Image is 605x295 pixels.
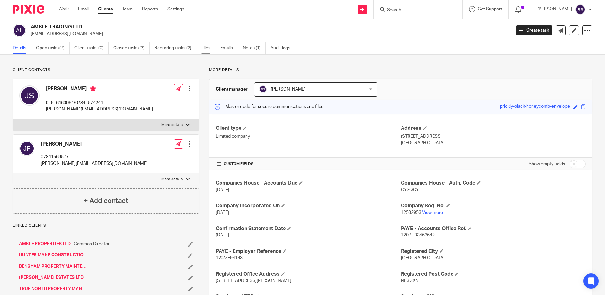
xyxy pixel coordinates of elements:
img: svg%3E [19,85,40,106]
a: Files [201,42,215,54]
span: [GEOGRAPHIC_DATA] [401,256,445,260]
a: TRUE NORTH PROPERTY MANAGEMENT LIMITED [19,286,89,292]
a: Emails [220,42,238,54]
a: Client tasks (0) [74,42,109,54]
span: 120PH03463642 [401,233,435,237]
span: NE3 3XN [401,279,419,283]
span: Get Support [478,7,502,11]
p: [EMAIL_ADDRESS][DOMAIN_NAME] [31,31,506,37]
p: 07841569577 [41,154,148,160]
h4: PAYE - Accounts Office Ref. [401,225,586,232]
p: Master code for secure communications and files [214,104,323,110]
a: Recurring tasks (2) [154,42,196,54]
span: CYXQGY [401,188,419,192]
a: Team [122,6,133,12]
span: Common Director [74,241,109,247]
span: [DATE] [216,210,229,215]
p: Limited company [216,133,401,140]
h4: Companies House - Auth. Code [401,180,586,186]
a: HUNTER MANE CONSTRUCTION LTD [19,252,89,258]
a: Notes (1) [243,42,266,54]
h4: Address [401,125,586,132]
a: Clients [98,6,113,12]
p: 01916460064/07841574241 [46,100,153,106]
h4: Companies House - Accounts Due [216,180,401,186]
i: Primary [90,85,96,92]
h4: Registered Post Code [401,271,586,278]
h4: Client type [216,125,401,132]
span: 120/ZE94143 [216,256,243,260]
img: svg%3E [259,85,267,93]
p: Client contacts [13,67,199,72]
h4: Company Reg. No. [401,203,586,209]
a: BENSHAM PROPERTY MAINTENANCE LIMITED [19,263,89,270]
span: [PERSON_NAME] [271,87,306,91]
p: Linked clients [13,223,199,228]
a: [PERSON_NAME] ESTATES LTD [19,274,84,281]
a: Create task [516,25,552,35]
h4: [PERSON_NAME] [46,85,153,93]
a: AMBLE PROPERTIES LTD [19,241,71,247]
h4: + Add contact [84,196,128,206]
img: svg%3E [19,141,34,156]
span: [DATE] [216,188,229,192]
h3: Client manager [216,86,248,92]
span: [DATE] [216,233,229,237]
h4: Registered Office Address [216,271,401,278]
p: [PERSON_NAME] [537,6,572,12]
a: View more [422,210,443,215]
h4: Registered City [401,248,586,255]
p: More details [209,67,592,72]
a: Details [13,42,31,54]
a: Open tasks (7) [36,42,70,54]
a: Reports [142,6,158,12]
a: Email [78,6,89,12]
p: [STREET_ADDRESS] [401,133,586,140]
h4: PAYE - Employer Reference [216,248,401,255]
img: Pixie [13,5,44,14]
h4: [PERSON_NAME] [41,141,148,147]
p: More details [161,177,183,182]
a: Settings [167,6,184,12]
div: prickly-black-honeycomb-envelope [500,103,570,110]
h2: AMBLE TRADING LTD [31,24,411,30]
a: Closed tasks (3) [113,42,150,54]
label: Show empty fields [529,161,565,167]
img: svg%3E [575,4,585,15]
h4: Confirmation Statement Date [216,225,401,232]
a: Audit logs [271,42,295,54]
h4: CUSTOM FIELDS [216,161,401,166]
span: 12532953 [401,210,421,215]
span: [STREET_ADDRESS][PERSON_NAME] [216,279,291,283]
p: [PERSON_NAME][EMAIL_ADDRESS][DOMAIN_NAME] [41,160,148,167]
p: More details [161,122,183,128]
input: Search [386,8,443,13]
p: [GEOGRAPHIC_DATA] [401,140,586,146]
a: Work [59,6,69,12]
img: svg%3E [13,24,26,37]
p: [PERSON_NAME][EMAIL_ADDRESS][DOMAIN_NAME] [46,106,153,112]
h4: Company Incorporated On [216,203,401,209]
